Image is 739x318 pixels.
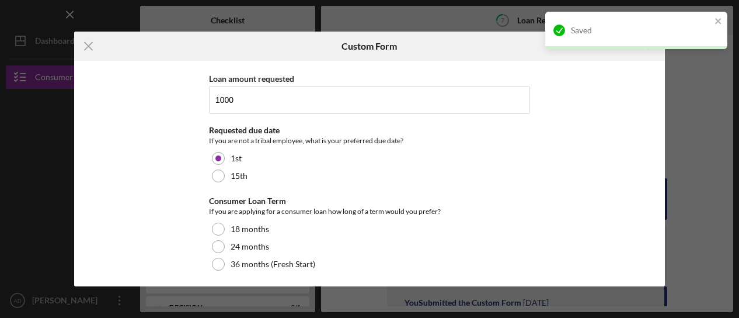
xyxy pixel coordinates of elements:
div: Consumer Loan Term [209,196,530,206]
label: 18 months [231,224,269,234]
h6: Custom Form [341,41,397,51]
div: Saved [571,26,711,35]
div: If you are not a tribal employee, what is your preferred due date? [209,135,530,147]
label: Loan amount requested [209,74,294,84]
label: 15th [231,171,248,181]
div: If you are applying for a consumer loan how long of a term would you prefer? [209,206,530,217]
label: 24 months [231,242,269,251]
button: close [714,16,723,27]
label: 1st [231,154,242,163]
label: 36 months (Fresh Start) [231,260,315,269]
div: Requested due date [209,126,530,135]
